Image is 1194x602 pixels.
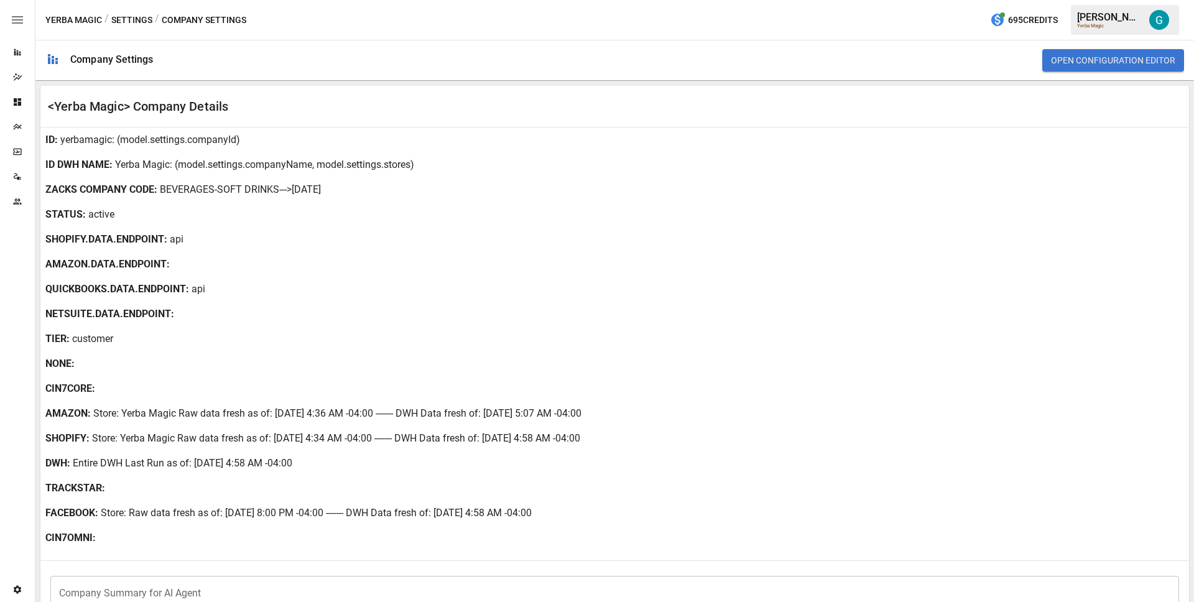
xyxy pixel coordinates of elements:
button: 695Credits [985,9,1063,32]
b: CIN7CORE : [45,381,95,396]
b: ID DWH NAME : [45,157,113,172]
p: Store: Yerba Magic Raw data fresh as of: [DATE] 4:34 AM -04:00 ------- DWH Data fresh of: [DATE] ... [92,431,580,446]
p: BEVERAGES-SOFT DRINKS [160,182,279,197]
b: SHOPIFY : [45,431,90,446]
p: customer [72,331,113,346]
p: yerbamagic [60,132,112,147]
p: active [88,207,114,222]
p: Yerba Magic [115,157,170,172]
div: Yerba Magic [1077,23,1142,29]
b: TRACKSTAR : [45,481,105,496]
span: 695 Credits [1008,12,1058,28]
b: TIER: [45,331,70,346]
b: FACEBOOK : [45,506,98,521]
b: DWH : [45,456,70,471]
div: [PERSON_NAME] [1077,11,1142,23]
b: AMAZON.DATA.ENDPOINT : [45,257,170,272]
b: QUICKBOOKS.DATA.ENDPOINT : [45,282,189,297]
p: --->[DATE] [279,182,321,197]
button: Open Configuration Editor [1042,49,1184,72]
div: / [104,12,109,28]
p: Store: Raw data fresh as of: [DATE] 8:00 PM -04:00 ------- DWH Data fresh of: [DATE] 4:58 AM -04:00 [101,506,532,521]
div: Company Settings [70,53,153,65]
p: : (model.settings.companyId) [112,132,240,147]
p: Store: Yerba Magic Raw data fresh as of: [DATE] 4:36 AM -04:00 ------- DWH Data fresh of: [DATE] ... [93,406,581,421]
p: : (model.settings.companyName, model.settings.stores) [170,157,414,172]
p: api [192,282,205,297]
button: Yerba Magic [45,12,102,28]
b: ZACKS COMPANY CODE : [45,182,157,197]
div: / [155,12,159,28]
b: SHOPIFY.DATA.ENDPOINT : [45,232,167,247]
b: CIN7OMNI : [45,530,96,545]
b: NETSUITE.DATA.ENDPOINT : [45,307,174,322]
button: Settings [111,12,152,28]
button: Gavin Acres [1142,2,1177,37]
b: ID : [45,132,58,147]
b: NONE : [45,356,75,371]
b: STATUS : [45,207,86,222]
p: api [170,232,183,247]
div: <Yerba Magic> Company Details [48,99,615,114]
img: Gavin Acres [1149,10,1169,30]
p: Entire DWH Last Run as of: [DATE] 4:58 AM -04:00 [73,456,292,471]
b: AMAZON : [45,406,91,421]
